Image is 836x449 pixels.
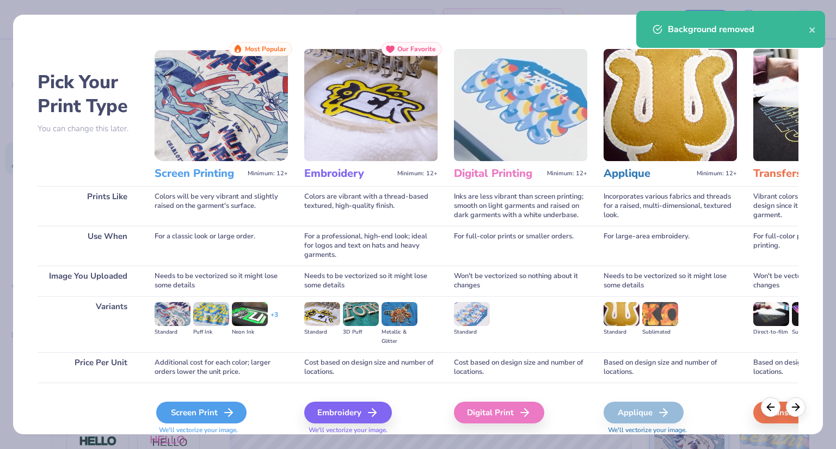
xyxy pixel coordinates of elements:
[155,266,288,296] div: Needs to be vectorized so it might lose some details
[604,266,737,296] div: Needs to be vectorized so it might lose some details
[697,170,737,177] span: Minimum: 12+
[38,186,138,226] div: Prints Like
[155,328,190,337] div: Standard
[792,328,828,337] div: Supacolor
[642,302,678,326] img: Sublimated
[304,266,438,296] div: Needs to be vectorized so it might lose some details
[753,302,789,326] img: Direct-to-film
[753,402,833,423] div: Transfers
[304,49,438,161] img: Embroidery
[397,170,438,177] span: Minimum: 12+
[604,167,692,181] h3: Applique
[155,167,243,181] h3: Screen Printing
[397,45,436,53] span: Our Favorite
[304,226,438,266] div: For a professional, high-end look; ideal for logos and text on hats and heavy garments.
[343,302,379,326] img: 3D Puff
[38,70,138,118] h2: Pick Your Print Type
[271,310,278,329] div: + 3
[232,302,268,326] img: Neon Ink
[454,266,587,296] div: Won't be vectorized so nothing about it changes
[343,328,379,337] div: 3D Puff
[304,328,340,337] div: Standard
[304,302,340,326] img: Standard
[155,352,288,383] div: Additional cost for each color; larger orders lower the unit price.
[38,226,138,266] div: Use When
[155,49,288,161] img: Screen Printing
[155,186,288,226] div: Colors will be very vibrant and slightly raised on the garment's surface.
[454,167,543,181] h3: Digital Printing
[382,302,417,326] img: Metallic & Glitter
[304,167,393,181] h3: Embroidery
[604,226,737,266] div: For large-area embroidery.
[155,426,288,435] span: We'll vectorize your image.
[304,402,392,423] div: Embroidery
[245,45,286,53] span: Most Popular
[382,328,417,346] div: Metallic & Glitter
[155,302,190,326] img: Standard
[454,352,587,383] div: Cost based on design size and number of locations.
[304,426,438,435] span: We'll vectorize your image.
[454,186,587,226] div: Inks are less vibrant than screen printing; smooth on light garments and raised on dark garments ...
[304,186,438,226] div: Colors are vibrant with a thread-based textured, high-quality finish.
[38,124,138,133] p: You can change this later.
[604,328,640,337] div: Standard
[604,426,737,435] span: We'll vectorize your image.
[193,302,229,326] img: Puff Ink
[668,23,809,36] div: Background removed
[454,328,490,337] div: Standard
[604,49,737,161] img: Applique
[38,266,138,296] div: Image You Uploaded
[155,226,288,266] div: For a classic look or large order.
[604,352,737,383] div: Based on design size and number of locations.
[753,328,789,337] div: Direct-to-film
[604,186,737,226] div: Incorporates various fabrics and threads for a raised, multi-dimensional, textured look.
[454,49,587,161] img: Digital Printing
[232,328,268,337] div: Neon Ink
[454,402,544,423] div: Digital Print
[304,352,438,383] div: Cost based on design size and number of locations.
[156,402,247,423] div: Screen Print
[792,302,828,326] img: Supacolor
[38,296,138,352] div: Variants
[604,402,684,423] div: Applique
[193,328,229,337] div: Puff Ink
[642,328,678,337] div: Sublimated
[38,352,138,383] div: Price Per Unit
[604,302,640,326] img: Standard
[248,170,288,177] span: Minimum: 12+
[454,226,587,266] div: For full-color prints or smaller orders.
[454,302,490,326] img: Standard
[809,23,816,36] button: close
[547,170,587,177] span: Minimum: 12+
